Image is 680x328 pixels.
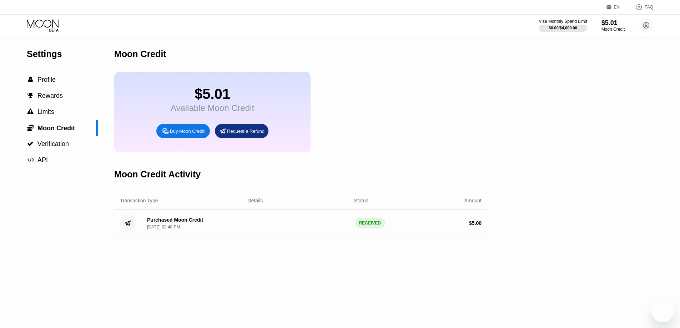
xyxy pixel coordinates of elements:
div: RECEIVED [355,218,385,228]
div: Moon Credit Activity [114,169,201,180]
div: $ 5.00 [469,220,482,226]
span:  [27,124,34,131]
div: FAQ [628,4,653,11]
div: Purchased Moon Credit [147,217,203,223]
div: Settings [27,49,98,59]
span: API [37,156,48,163]
div: [DATE] 02:48 PM [147,224,180,229]
div: Moon Credit [114,49,166,59]
span: Rewards [37,92,63,99]
span: Limits [37,108,54,115]
div: Buy Moon Credit [156,124,210,138]
div: EN [614,5,620,10]
span: Verification [37,140,69,147]
div: Visa Monthly Spend Limit [539,19,587,24]
span:  [27,141,34,147]
div: Visa Monthly Spend Limit$0.00/$4,000.00 [539,19,587,32]
div: Request a Refund [215,124,268,138]
div: $0.00 / $4,000.00 [549,26,577,30]
div: Status [354,198,368,203]
div: EN [606,4,628,11]
div: FAQ [645,5,653,10]
iframe: Кнопка запуска окна обмена сообщениями [651,299,674,322]
span:  [27,157,34,163]
span:  [28,76,33,83]
div: $5.01Moon Credit [601,19,625,32]
div: $5.01 [601,19,625,27]
span: Profile [37,76,56,83]
span: Moon Credit [37,125,75,132]
div: Transaction Type [120,198,158,203]
div: Request a Refund [227,128,265,134]
div: Details [248,198,263,203]
div: Available Moon Credit [171,103,254,113]
div: Buy Moon Credit [170,128,205,134]
div: Amount [464,198,482,203]
span:  [27,109,34,115]
div: Moon Credit [601,27,625,32]
div: $5.01 [171,86,254,102]
div:  [27,76,34,83]
span:  [27,92,34,99]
